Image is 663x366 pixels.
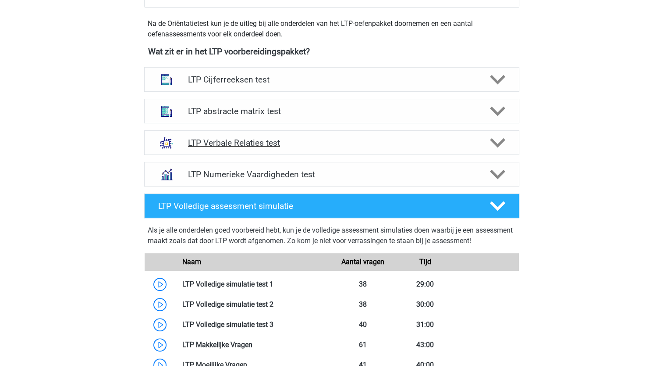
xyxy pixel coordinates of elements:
h4: LTP Numerieke Vaardigheden test [188,169,475,179]
img: numeriek redeneren [155,163,178,186]
img: cijferreeksen [155,68,178,91]
a: abstracte matrices LTP abstracte matrix test [141,99,523,123]
div: Na de Oriëntatietest kun je de uitleg bij alle onderdelen van het LTP-oefenpakket doornemen en ee... [144,18,519,39]
h4: LTP Cijferreeksen test [188,75,475,85]
div: LTP Makkelijke Vragen [176,340,332,350]
div: Aantal vragen [331,257,394,267]
a: numeriek redeneren LTP Numerieke Vaardigheden test [141,162,523,187]
a: LTP Volledige assessment simulatie [141,194,523,218]
img: analogieen [155,131,178,154]
div: LTP Volledige simulatie test 3 [176,319,332,330]
div: Als je alle onderdelen goed voorbereid hebt, kun je de volledige assessment simulaties doen waarb... [148,225,516,250]
h4: LTP abstracte matrix test [188,106,475,116]
div: Tijd [394,257,456,267]
a: analogieen LTP Verbale Relaties test [141,130,523,155]
h4: Wat zit er in het LTP voorbereidingspakket? [148,47,515,57]
a: cijferreeksen LTP Cijferreeksen test [141,67,523,92]
h4: LTP Verbale Relaties test [188,138,475,148]
div: LTP Volledige simulatie test 2 [176,299,332,310]
img: abstracte matrices [155,100,178,122]
div: LTP Volledige simulatie test 1 [176,279,332,290]
h4: LTP Volledige assessment simulatie [158,201,475,211]
div: Naam [176,257,332,267]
